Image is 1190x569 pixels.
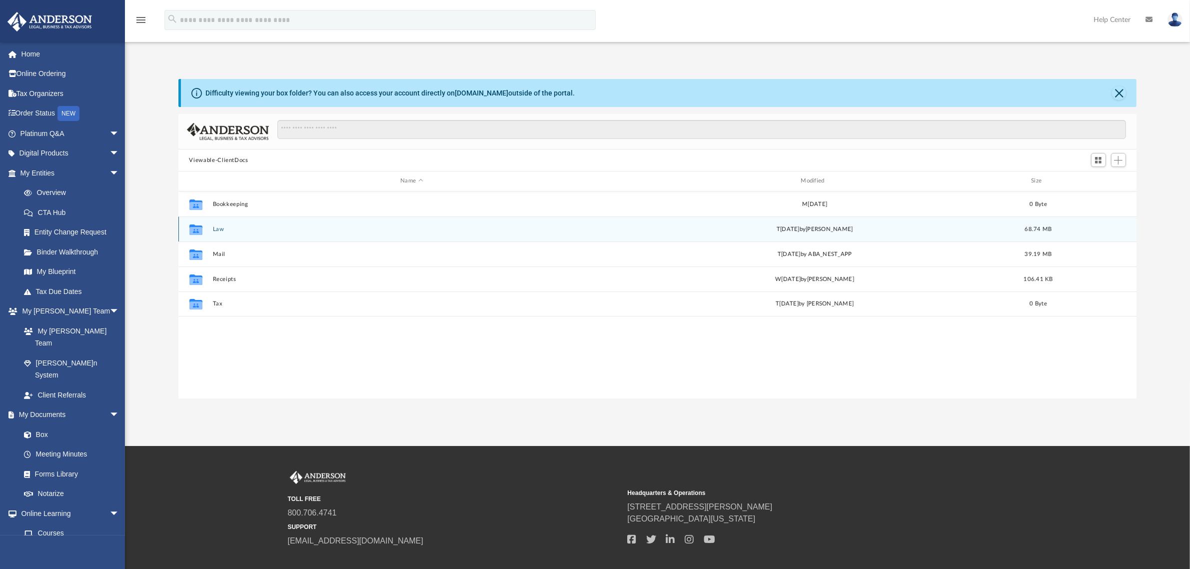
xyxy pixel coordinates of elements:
[205,88,575,98] div: Difficulty viewing your box folder? You can also access your account directly on outside of the p...
[455,89,509,97] a: [DOMAIN_NAME]
[615,249,1014,258] div: by ABA_NEST_APP
[14,222,134,242] a: Entity Change Request
[615,224,1014,233] div: T[DATE] by[PERSON_NAME]
[212,226,611,232] button: Law
[1030,301,1047,306] span: 0 Byte
[14,353,129,385] a: [PERSON_NAME]n System
[288,494,621,503] small: TOLL FREE
[288,536,423,545] a: [EMAIL_ADDRESS][DOMAIN_NAME]
[1018,176,1058,185] div: Size
[109,503,129,524] span: arrow_drop_down
[182,176,207,185] div: id
[14,523,129,543] a: Courses
[14,262,129,282] a: My Blueprint
[14,281,134,301] a: Tax Due Dates
[277,120,1126,139] input: Search files and folders
[1112,86,1126,100] button: Close
[7,405,129,425] a: My Documentsarrow_drop_down
[7,503,129,523] a: Online Learningarrow_drop_down
[14,202,134,222] a: CTA Hub
[1091,153,1106,167] button: Switch to Grid View
[1168,12,1183,27] img: User Pic
[1024,276,1053,281] span: 106.41 KB
[212,300,611,307] button: Tax
[7,103,134,124] a: Order StatusNEW
[7,143,134,163] a: Digital Productsarrow_drop_down
[1025,251,1052,256] span: 39.19 MB
[1025,226,1052,231] span: 68.74 MB
[7,301,129,321] a: My [PERSON_NAME] Teamarrow_drop_down
[167,13,178,24] i: search
[628,502,773,511] a: [STREET_ADDRESS][PERSON_NAME]
[212,201,611,207] button: Bookkeeping
[109,405,129,425] span: arrow_drop_down
[109,143,129,164] span: arrow_drop_down
[777,251,800,256] span: t[DATE]
[14,464,124,484] a: Forms Library
[4,12,95,31] img: Anderson Advisors Platinum Portal
[212,251,611,257] button: Mail
[628,488,961,497] small: Headquarters & Operations
[615,199,1014,208] div: M[DATE]
[189,156,248,165] button: Viewable-ClientDocs
[7,44,134,64] a: Home
[135,14,147,26] i: menu
[14,321,124,353] a: My [PERSON_NAME] Team
[212,276,611,282] button: Receipts
[14,484,129,504] a: Notarize
[615,176,1014,185] div: Modified
[7,163,134,183] a: My Entitiesarrow_drop_down
[288,522,621,531] small: SUPPORT
[628,514,756,523] a: [GEOGRAPHIC_DATA][US_STATE]
[7,83,134,103] a: Tax Organizers
[14,424,124,444] a: Box
[109,123,129,144] span: arrow_drop_down
[14,183,134,203] a: Overview
[288,508,337,517] a: 800.706.4741
[615,274,1014,283] div: W[DATE] by[PERSON_NAME]
[135,19,147,26] a: menu
[1111,153,1126,167] button: Add
[288,471,348,484] img: Anderson Advisors Platinum Portal
[1063,176,1133,185] div: id
[14,385,129,405] a: Client Referrals
[7,123,134,143] a: Platinum Q&Aarrow_drop_down
[615,299,1014,308] div: T[DATE] by [PERSON_NAME]
[109,301,129,322] span: arrow_drop_down
[1030,201,1047,206] span: 0 Byte
[7,64,134,84] a: Online Ordering
[14,242,134,262] a: Binder Walkthrough
[109,163,129,183] span: arrow_drop_down
[14,444,129,464] a: Meeting Minutes
[57,106,79,121] div: NEW
[178,191,1137,398] div: grid
[212,176,611,185] div: Name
